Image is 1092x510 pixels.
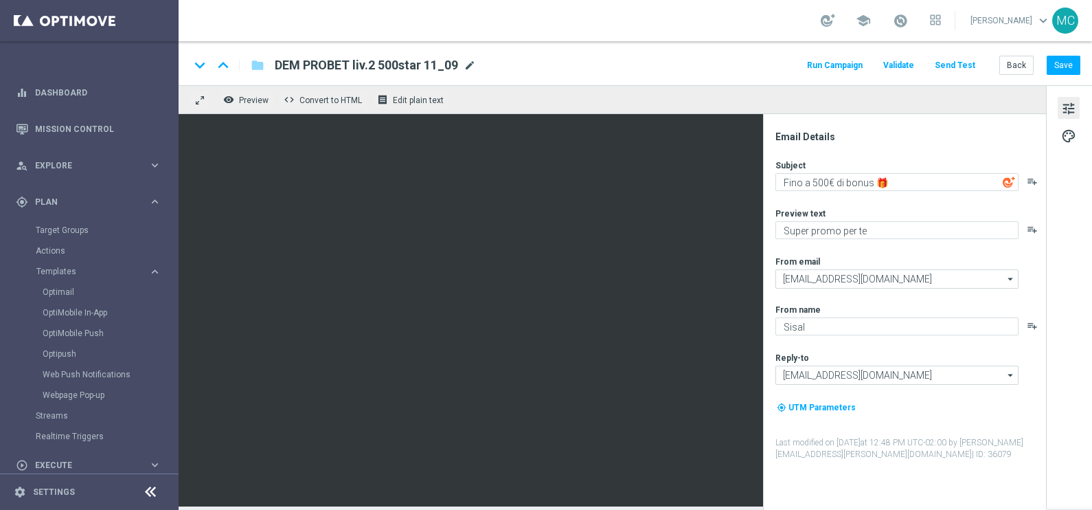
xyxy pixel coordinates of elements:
[148,458,161,472] i: keyboard_arrow_right
[16,196,148,208] div: Plan
[223,94,234,105] i: remove_red_eye
[15,160,162,171] button: person_search Explore keyboard_arrow_right
[775,269,1019,289] input: Select
[972,450,1012,459] span: | ID: 36079
[190,55,210,76] i: keyboard_arrow_down
[775,304,821,315] label: From name
[43,364,177,385] div: Web Push Notifications
[36,267,148,276] div: Templates
[36,266,162,277] button: Templates keyboard_arrow_right
[35,74,161,111] a: Dashboard
[16,111,161,147] div: Mission Control
[280,91,368,109] button: code Convert to HTML
[43,344,177,364] div: Optipush
[1027,176,1038,187] button: playlist_add
[16,74,161,111] div: Dashboard
[15,460,162,471] button: play_circle_outline Execute keyboard_arrow_right
[15,197,162,208] button: gps_fixed Plan keyboard_arrow_right
[1003,176,1015,188] img: optiGenie.svg
[15,124,162,135] button: Mission Control
[1027,224,1038,235] button: playlist_add
[43,369,143,380] a: Web Push Notifications
[1061,100,1076,118] span: tune
[36,431,143,442] a: Realtime Triggers
[35,111,161,147] a: Mission Control
[775,208,826,219] label: Preview text
[16,87,28,99] i: equalizer
[1004,270,1018,288] i: arrow_drop_down
[775,256,820,267] label: From email
[1058,124,1080,146] button: palette
[35,162,148,170] span: Explore
[43,328,143,339] a: OptiMobile Push
[43,385,177,406] div: Webpage Pop-up
[15,87,162,98] button: equalizer Dashboard
[148,159,161,172] i: keyboard_arrow_right
[1004,366,1018,384] i: arrow_drop_down
[251,57,264,74] i: folder
[16,459,148,472] div: Execute
[377,94,388,105] i: receipt
[36,241,177,261] div: Actions
[43,323,177,344] div: OptiMobile Push
[999,56,1034,75] button: Back
[775,400,857,415] button: my_location UTM Parameters
[464,59,476,71] span: mode_edit
[16,459,28,472] i: play_circle_outline
[775,437,1045,461] label: Last modified on [DATE] at 12:48 PM UTC-02:00 by [PERSON_NAME][EMAIL_ADDRESS][PERSON_NAME][DOMAIN...
[16,196,28,208] i: gps_fixed
[299,96,362,105] span: Convert to HTML
[148,195,161,208] i: keyboard_arrow_right
[16,159,28,172] i: person_search
[1061,127,1076,145] span: palette
[1036,13,1051,28] span: keyboard_arrow_down
[856,13,871,28] span: school
[933,56,977,75] button: Send Test
[284,94,295,105] span: code
[883,60,914,70] span: Validate
[374,91,450,109] button: receipt Edit plain text
[213,55,234,76] i: keyboard_arrow_up
[775,160,806,171] label: Subject
[16,159,148,172] div: Explore
[881,56,916,75] button: Validate
[775,131,1045,143] div: Email Details
[1058,97,1080,119] button: tune
[36,245,143,256] a: Actions
[239,96,269,105] span: Preview
[148,265,161,278] i: keyboard_arrow_right
[43,287,143,298] a: Optimail
[43,348,143,359] a: Optipush
[43,390,143,401] a: Webpage Pop-up
[43,302,177,323] div: OptiMobile In-App
[43,307,143,318] a: OptiMobile In-App
[35,461,148,469] span: Execute
[36,426,177,447] div: Realtime Triggers
[393,96,444,105] span: Edit plain text
[969,10,1052,31] a: [PERSON_NAME]keyboard_arrow_down
[249,54,266,76] button: folder
[220,91,275,109] button: remove_red_eye Preview
[43,282,177,302] div: Optimail
[1052,8,1078,34] div: MC
[36,220,177,241] div: Target Groups
[775,353,809,364] label: Reply-to
[36,261,177,406] div: Templates
[275,57,458,74] span: DEM PROBET liv.2 500star 11_09
[777,403,786,412] i: my_location
[1027,320,1038,331] button: playlist_add
[805,56,865,75] button: Run Campaign
[33,488,75,496] a: Settings
[1047,56,1080,75] button: Save
[14,486,26,498] i: settings
[36,225,143,236] a: Target Groups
